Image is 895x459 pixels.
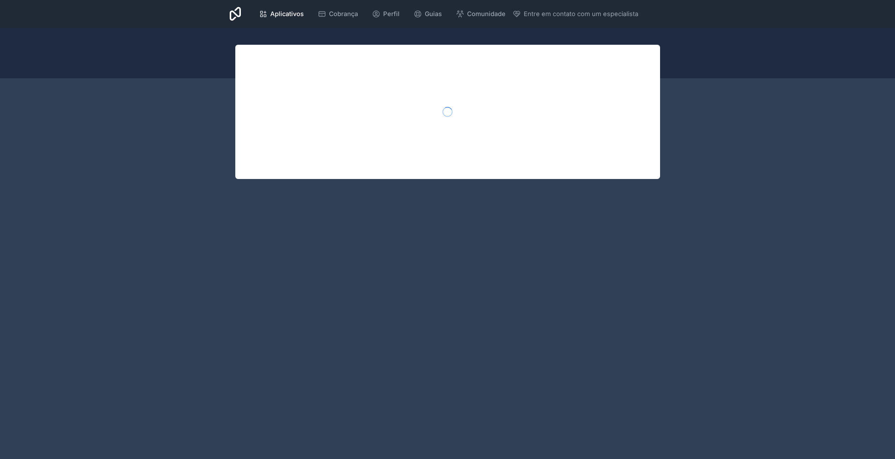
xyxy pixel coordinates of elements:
[425,10,442,17] font: Guias
[366,6,405,22] a: Perfil
[408,6,447,22] a: Guias
[513,9,638,19] button: Entre em contato com um especialista
[253,6,309,22] a: Aplicativos
[467,10,506,17] font: Comunidade
[312,6,364,22] a: Cobrança
[524,10,638,17] font: Entre em contato com um especialista
[329,10,358,17] font: Cobrança
[450,6,511,22] a: Comunidade
[383,10,400,17] font: Perfil
[270,10,304,17] font: Aplicativos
